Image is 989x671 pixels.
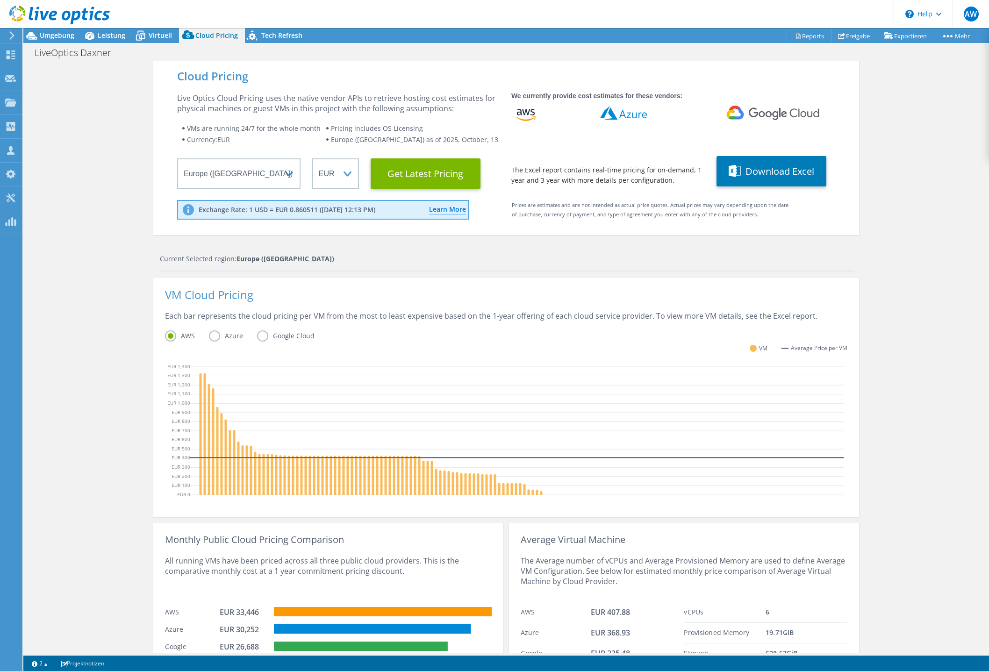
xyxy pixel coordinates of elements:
strong: We currently provide cost estimates for these vendors: [511,92,682,100]
span: 6 [766,607,769,616]
a: 2 [25,657,54,669]
label: Azure [209,330,257,342]
text: EUR 200 [172,473,190,479]
div: Cloud Pricing [177,71,835,81]
text: EUR 1,100 [167,391,190,397]
span: VM [759,343,767,354]
a: Exportieren [877,29,934,43]
span: Virtuell [149,31,172,40]
text: EUR 400 [172,455,190,461]
div: Each bar represents the cloud pricing per VM from the most to least expensive based on the 1-year... [165,311,847,330]
span: Average Price per VM [791,343,847,353]
text: EUR 100 [172,482,190,488]
div: Live Optics Cloud Pricing uses the native vendor APIs to retrieve hosting cost estimates for phys... [177,93,500,114]
span: EUR 325.48 [591,648,630,658]
svg: \n [905,10,914,18]
text: EUR 1,400 [167,363,190,370]
text: EUR 700 [172,427,190,434]
div: EUR 33,446 [220,607,266,617]
div: The Average number of vCPUs and Average Provisioned Memory are used to define Average VM Configur... [521,545,847,602]
text: EUR 300 [172,464,190,470]
text: EUR 1,300 [167,372,190,378]
text: EUR 900 [172,409,190,415]
button: Download Excel [717,156,826,186]
span: Google [521,649,543,657]
div: The Excel report contains real-time pricing for on-demand, 1 year and 3 year with more details pe... [511,165,705,186]
span: Currency: EUR [187,135,230,144]
span: Provisioned Memory [684,628,749,637]
span: VMs are running 24/7 for the whole month [187,124,321,133]
a: Learn More [429,205,466,215]
label: AWS [165,330,209,342]
a: Reports [787,29,831,43]
span: Umgebung [40,31,74,40]
h1: LiveOptics Daxner [30,48,126,58]
span: Cloud Pricing [195,31,238,40]
div: Average Virtual Machine [521,535,847,545]
span: Azure [521,628,539,637]
text: EUR 1,000 [167,400,190,406]
div: EUR 26,688 [220,642,266,652]
div: Azure [165,624,220,635]
div: All running VMs have been priced across all three public cloud providers. This is the comparative... [165,545,492,602]
span: vCPUs [684,607,703,616]
text: EUR 800 [172,418,190,424]
span: EUR 368.93 [591,628,630,638]
text: EUR 500 [172,445,190,452]
p: Exchange Rate: 1 USD = EUR 0.860511 ([DATE] 12:13 PM) [199,206,375,214]
span: 19.71 GiB [766,628,794,637]
text: EUR 0 [177,491,190,498]
div: Monthly Public Cloud Pricing Comparison [165,535,492,545]
div: AWS [165,607,220,617]
span: Leistung [98,31,125,40]
a: Mehr [934,29,977,43]
text: EUR 1,200 [167,381,190,388]
div: Google [165,642,220,652]
span: AWS [521,607,535,616]
a: Freigabe [831,29,877,43]
div: Current Selected region: [160,254,854,264]
div: Prices are estimates and are not intended as actual price quotes. Actual prices may vary dependin... [496,200,792,226]
button: Get Latest Pricing [371,158,480,189]
span: 628.67 GiB [766,649,797,657]
div: VM Cloud Pricing [165,290,847,311]
span: EUR 407.88 [591,607,630,617]
span: Tech Refresh [261,31,302,40]
label: Google Cloud [257,330,329,342]
span: AW [964,7,979,21]
span: Storage [684,649,708,657]
a: Projektnotizen [54,657,111,669]
strong: Europe ([GEOGRAPHIC_DATA]) [236,254,334,263]
text: EUR 600 [172,436,190,443]
span: Pricing includes OS Licensing [331,124,423,133]
div: EUR 30,252 [220,624,266,635]
span: Europe ([GEOGRAPHIC_DATA]) as of 2025, October, 13 [331,135,498,144]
